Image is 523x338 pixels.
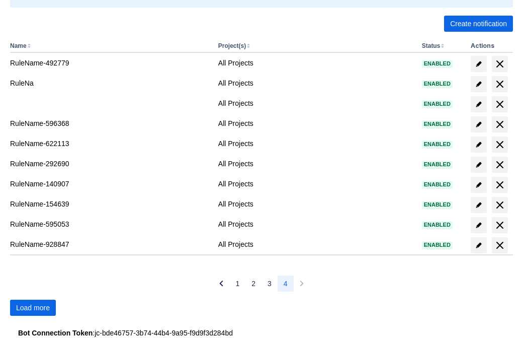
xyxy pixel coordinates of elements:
div: RuleName-622113 [10,139,210,149]
button: Previous [213,276,229,292]
button: Next [294,276,310,292]
span: delete [494,139,506,151]
span: delete [494,179,506,191]
div: All Projects [218,78,414,88]
span: Enabled [422,101,453,107]
button: Status [422,42,441,49]
button: Project(s) [218,42,246,49]
div: All Projects [218,98,414,108]
span: 4 [284,276,288,292]
span: edit [475,221,483,229]
button: Page 1 [229,276,245,292]
span: edit [475,120,483,128]
span: Enabled [422,81,453,87]
span: Load more [16,300,50,316]
span: 3 [268,276,272,292]
span: Enabled [422,121,453,127]
span: edit [475,161,483,169]
strong: Bot Connection Token [18,329,93,337]
div: All Projects [218,239,414,249]
span: 2 [251,276,255,292]
span: delete [494,98,506,110]
button: Name [10,42,27,49]
button: Page 3 [261,276,278,292]
span: Enabled [422,242,453,248]
th: Actions [467,40,513,53]
span: delete [494,159,506,171]
div: All Projects [218,159,414,169]
span: Enabled [422,142,453,147]
div: RuleName-492779 [10,58,210,68]
span: 1 [235,276,239,292]
span: Enabled [422,61,453,66]
div: RuleName-140907 [10,179,210,189]
div: RuleName-595053 [10,219,210,229]
span: edit [475,181,483,189]
button: Page 2 [245,276,261,292]
nav: Pagination [213,276,309,292]
div: All Projects [218,179,414,189]
span: Enabled [422,222,453,228]
span: edit [475,141,483,149]
div: RuleName-292690 [10,159,210,169]
span: delete [494,239,506,251]
span: delete [494,219,506,231]
div: RuleNa [10,78,210,88]
div: All Projects [218,199,414,209]
button: Page 4 [278,276,294,292]
span: edit [475,241,483,249]
button: Load more [10,300,56,316]
span: edit [475,80,483,88]
span: Enabled [422,182,453,187]
span: delete [494,58,506,70]
div: All Projects [218,58,414,68]
div: All Projects [218,118,414,128]
div: RuleName-154639 [10,199,210,209]
div: All Projects [218,219,414,229]
div: RuleName-928847 [10,239,210,249]
button: Create notification [444,16,513,32]
span: delete [494,118,506,130]
div: : jc-bde46757-3b74-44b4-9a95-f9d9f3d284bd [18,328,505,338]
span: delete [494,199,506,211]
span: edit [475,60,483,68]
span: Create notification [450,16,507,32]
span: Enabled [422,202,453,208]
span: edit [475,100,483,108]
div: RuleName-596368 [10,118,210,128]
span: delete [494,78,506,90]
div: All Projects [218,139,414,149]
span: Enabled [422,162,453,167]
span: edit [475,201,483,209]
